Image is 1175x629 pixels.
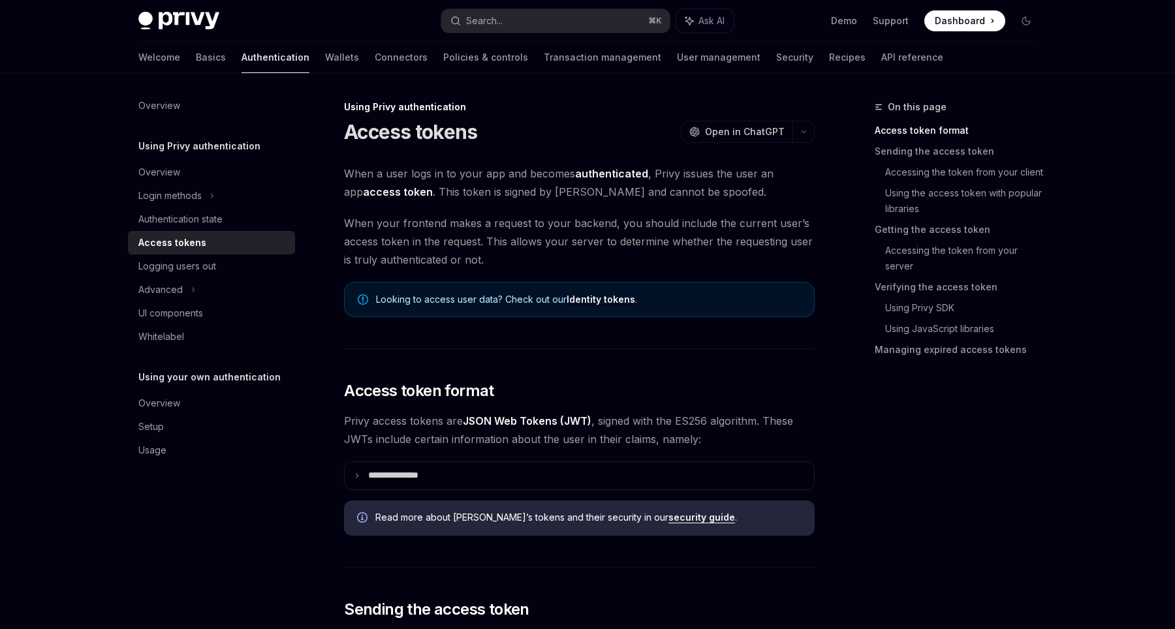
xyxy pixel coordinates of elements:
[128,207,295,231] a: Authentication state
[128,391,295,415] a: Overview
[1016,10,1037,31] button: Toggle dark mode
[357,512,370,525] svg: Info
[463,414,591,428] a: JSON Web Tokens (JWT)
[344,214,815,269] span: When your frontend makes a request to your backend, you should include the current user’s access ...
[875,219,1047,240] a: Getting the access token
[875,141,1047,162] a: Sending the access token
[128,325,295,348] a: Whitelabel
[344,164,815,201] span: When a user logs in to your app and becomes , Privy issues the user an app . This token is signed...
[344,100,815,114] div: Using Privy authentication
[567,294,635,305] a: Identity tokens
[344,412,815,448] span: Privy access tokens are , signed with the ES256 algorithm. These JWTs include certain information...
[885,318,1047,339] a: Using JavaScript libraries
[443,42,528,73] a: Policies & controls
[344,599,529,620] span: Sending the access token
[344,120,477,144] h1: Access tokens
[363,185,433,198] strong: access token
[885,240,1047,277] a: Accessing the token from your server
[138,305,203,321] div: UI components
[138,188,202,204] div: Login methods
[358,294,368,305] svg: Note
[776,42,813,73] a: Security
[128,94,295,117] a: Overview
[885,183,1047,219] a: Using the access token with popular libraries
[698,14,725,27] span: Ask AI
[138,12,219,30] img: dark logo
[138,235,206,251] div: Access tokens
[138,211,223,227] div: Authentication state
[325,42,359,73] a: Wallets
[676,9,734,33] button: Ask AI
[128,254,295,278] a: Logging users out
[831,14,857,27] a: Demo
[138,442,166,458] div: Usage
[128,231,295,254] a: Access tokens
[829,42,866,73] a: Recipes
[375,511,802,524] span: Read more about [PERSON_NAME]’s tokens and their security in our .
[138,258,216,274] div: Logging users out
[885,162,1047,183] a: Accessing the token from your client
[138,395,180,411] div: Overview
[128,438,295,462] a: Usage
[875,120,1047,141] a: Access token format
[138,98,180,114] div: Overview
[466,13,503,29] div: Search...
[888,99,947,115] span: On this page
[705,125,785,138] span: Open in ChatGPT
[138,369,281,385] h5: Using your own authentication
[885,298,1047,318] a: Using Privy SDK
[138,329,184,345] div: Whitelabel
[375,42,428,73] a: Connectors
[138,419,164,435] div: Setup
[138,282,183,298] div: Advanced
[128,301,295,325] a: UI components
[873,14,909,27] a: Support
[875,339,1047,360] a: Managing expired access tokens
[376,293,801,306] span: Looking to access user data? Check out our .
[875,277,1047,298] a: Verifying the access token
[441,9,670,33] button: Search...⌘K
[935,14,985,27] span: Dashboard
[138,42,180,73] a: Welcome
[138,164,180,180] div: Overview
[196,42,226,73] a: Basics
[128,415,295,438] a: Setup
[128,161,295,184] a: Overview
[924,10,1005,31] a: Dashboard
[544,42,661,73] a: Transaction management
[668,512,735,523] a: security guide
[681,121,792,143] button: Open in ChatGPT
[575,167,648,180] strong: authenticated
[138,138,260,154] h5: Using Privy authentication
[677,42,760,73] a: User management
[648,16,662,26] span: ⌘ K
[344,380,494,401] span: Access token format
[881,42,943,73] a: API reference
[242,42,309,73] a: Authentication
